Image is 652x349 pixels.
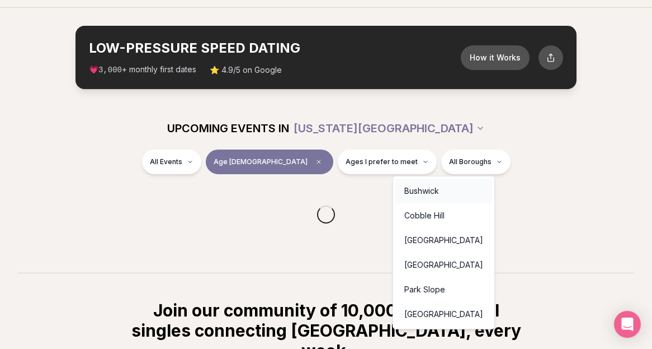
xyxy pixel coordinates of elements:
[395,302,492,327] div: [GEOGRAPHIC_DATA]
[395,253,492,277] div: [GEOGRAPHIC_DATA]
[395,203,492,228] div: Cobble Hill
[395,277,492,302] div: Park Slope
[395,228,492,253] div: [GEOGRAPHIC_DATA]
[395,179,492,203] div: Bushwick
